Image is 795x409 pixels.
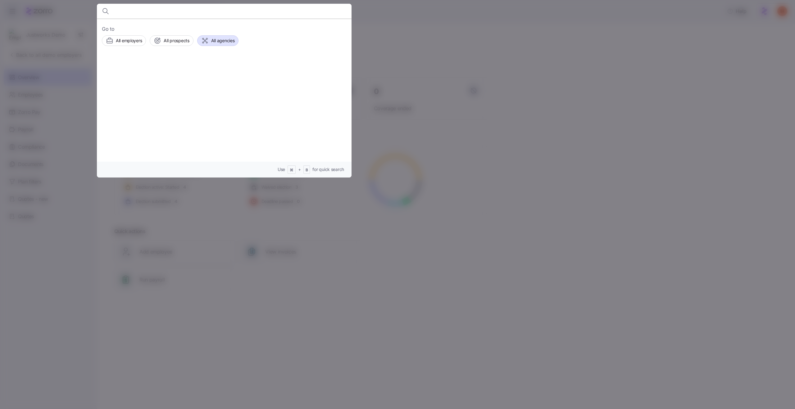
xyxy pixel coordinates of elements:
button: All employers [102,35,146,46]
span: B [306,168,308,173]
span: Use [278,166,285,173]
span: Go to [102,25,347,33]
span: All agencies [211,38,235,44]
button: All prospects [150,35,193,46]
span: All employers [116,38,142,44]
span: ⌘ [290,168,293,173]
button: All agencies [197,35,239,46]
span: All prospects [164,38,189,44]
span: for quick search [312,166,344,173]
span: + [298,166,301,173]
